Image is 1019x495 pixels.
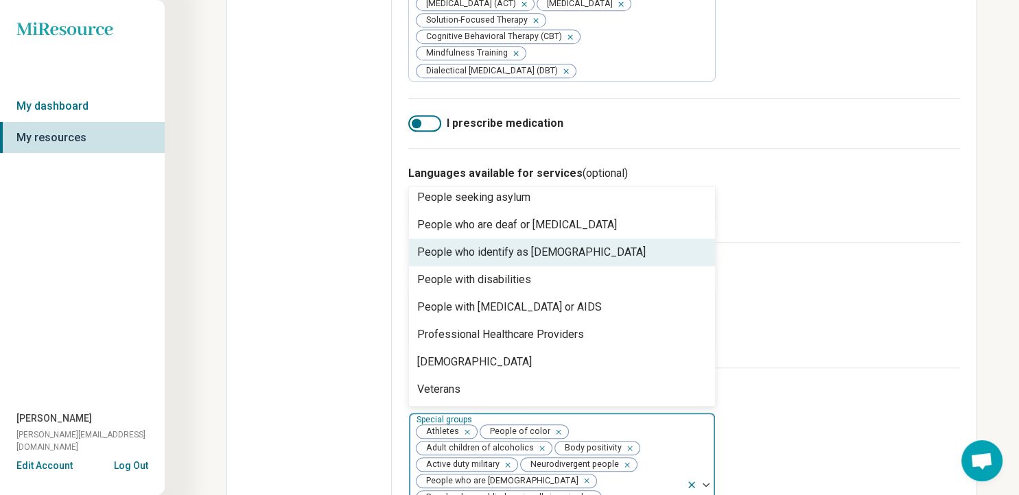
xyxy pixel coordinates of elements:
[417,474,583,487] span: People who are [DEMOGRAPHIC_DATA]
[417,458,504,471] span: Active duty military
[555,442,626,455] span: Body positivity
[447,115,563,132] span: I prescribe medication
[417,381,460,398] div: Veterans
[417,189,530,206] div: People seeking asylum
[480,425,554,438] span: People of color
[16,411,92,426] span: [PERSON_NAME]
[417,326,584,343] div: Professional Healthcare Providers
[417,271,531,288] div: People with disabilities
[417,425,463,438] span: Athletes
[583,167,628,180] span: (optional)
[521,458,623,471] span: Neurodivergent people
[417,14,532,27] span: Solution-Focused Therapy
[16,428,165,453] span: [PERSON_NAME][EMAIL_ADDRESS][DOMAIN_NAME]
[114,459,148,470] button: Log Out
[961,440,1003,481] div: Open chat
[417,30,566,43] span: Cognitive Behavioral Therapy (CBT)
[417,442,538,455] span: Adult children of alcoholics
[417,299,602,315] div: People with [MEDICAL_DATA] or AIDS
[417,47,512,60] span: Mindfulness Training
[417,217,617,233] div: People who are deaf or [MEDICAL_DATA]
[417,244,646,261] div: People who identify as [DEMOGRAPHIC_DATA]
[417,354,532,370] div: [DEMOGRAPHIC_DATA]
[408,165,960,182] h3: Languages available for services
[417,64,562,77] span: Dialectical [MEDICAL_DATA] (DBT)
[16,459,73,473] button: Edit Account
[417,414,475,424] label: Special groups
